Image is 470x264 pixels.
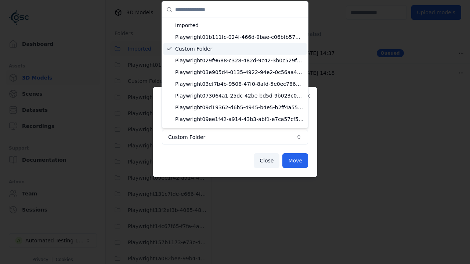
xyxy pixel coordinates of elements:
span: Playwright09d19362-d6b5-4945-b4e5-b2ff4a555945 [175,104,304,111]
span: Imported [175,22,304,29]
span: Playwright073064a1-25dc-42be-bd5d-9b023c0ea8dd [175,92,304,99]
span: Playwright03ef7b4b-9508-47f0-8afd-5e0ec78663fc [175,80,304,88]
div: Suggestions [162,18,308,128]
span: Playwright03e905d4-0135-4922-94e2-0c56aa41bf04 [175,69,304,76]
span: Playwright01b111fc-024f-466d-9bae-c06bfb571c6d [175,33,304,41]
span: Playwright131c7fde-e666-4f3e-be7e-075966dc97bc [175,127,304,135]
span: Playwright029f9688-c328-482d-9c42-3b0c529f8514 [175,57,304,64]
span: Custom Folder [175,45,304,52]
span: Playwright09ee1f42-a914-43b3-abf1-e7ca57cf5f96 [175,115,304,123]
